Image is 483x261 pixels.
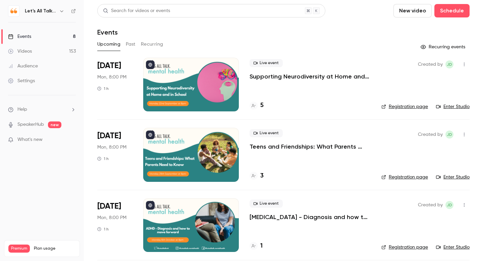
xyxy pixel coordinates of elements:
[97,60,121,71] span: [DATE]
[260,101,264,110] h4: 5
[381,174,428,180] a: Registration page
[418,60,443,68] span: Created by
[8,63,38,69] div: Audience
[17,106,27,113] span: Help
[447,130,452,139] span: JD
[445,130,453,139] span: Jenni Dunn
[250,200,283,208] span: Live event
[8,106,76,113] li: help-dropdown-opener
[48,121,61,128] span: new
[418,130,443,139] span: Created by
[97,74,126,81] span: Mon, 8:00 PM
[97,58,132,111] div: Sep 22 Mon, 8:00 PM (Europe/London)
[250,143,371,151] a: Teens and Friendships: What Parents Need to Know
[260,171,264,180] h4: 3
[97,226,109,232] div: 1 h
[34,246,75,251] span: Plan usage
[250,129,283,137] span: Live event
[126,39,136,50] button: Past
[436,244,470,251] a: Enter Studio
[393,4,432,17] button: New video
[97,144,126,151] span: Mon, 8:00 PM
[250,242,263,251] a: 1
[447,60,452,68] span: JD
[97,214,126,221] span: Mon, 8:00 PM
[17,136,43,143] span: What's new
[250,171,264,180] a: 3
[436,174,470,180] a: Enter Studio
[97,156,109,161] div: 1 h
[97,86,109,91] div: 1 h
[97,130,121,141] span: [DATE]
[68,137,76,143] iframe: Noticeable Trigger
[25,8,56,14] h6: Let's All Talk Mental Health
[97,39,120,50] button: Upcoming
[250,59,283,67] span: Live event
[418,42,470,52] button: Recurring events
[97,128,132,181] div: Sep 29 Mon, 8:00 PM (Europe/London)
[250,213,371,221] a: [MEDICAL_DATA] - Diagnosis and how to move forward
[8,77,35,84] div: Settings
[447,201,452,209] span: JD
[97,201,121,212] span: [DATE]
[17,121,44,128] a: SpeakerHub
[418,201,443,209] span: Created by
[141,39,163,50] button: Recurring
[436,103,470,110] a: Enter Studio
[8,48,32,55] div: Videos
[434,4,470,17] button: Schedule
[250,72,371,81] a: Supporting Neurodiversity at Home and in School
[103,7,170,14] div: Search for videos or events
[445,201,453,209] span: Jenni Dunn
[8,33,31,40] div: Events
[8,6,19,16] img: Let's All Talk Mental Health
[445,60,453,68] span: Jenni Dunn
[97,198,132,252] div: Oct 6 Mon, 8:00 PM (Europe/London)
[381,244,428,251] a: Registration page
[97,28,118,36] h1: Events
[8,245,30,253] span: Premium
[250,101,264,110] a: 5
[260,242,263,251] h4: 1
[381,103,428,110] a: Registration page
